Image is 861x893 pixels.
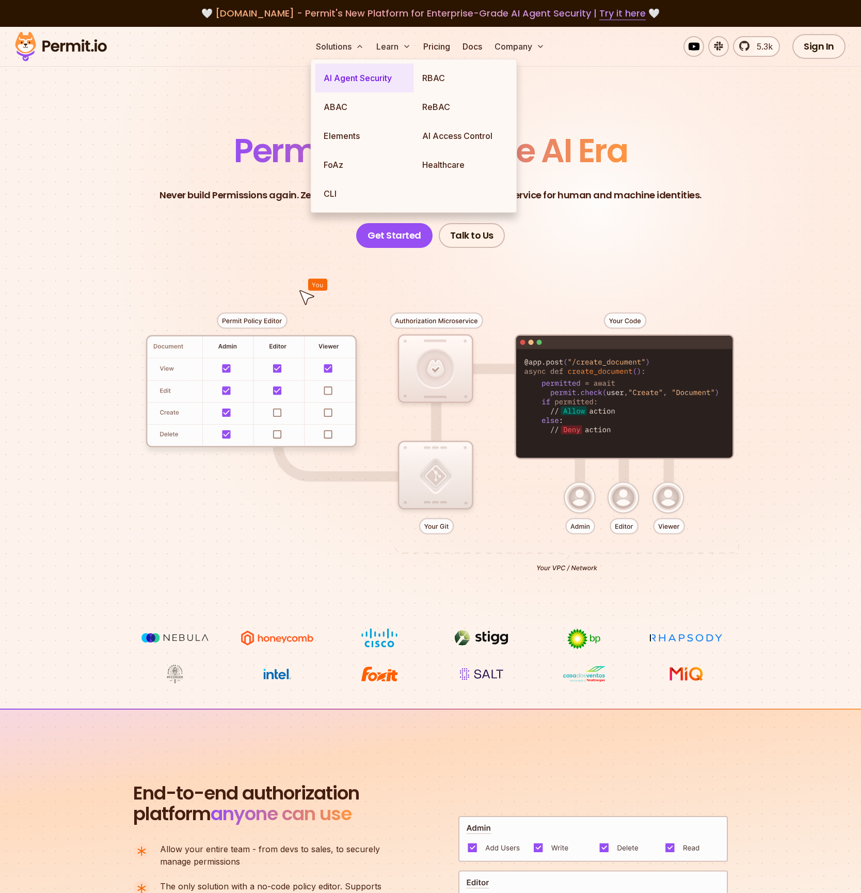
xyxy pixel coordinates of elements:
a: Sign In [792,34,846,59]
img: Permit logo [10,29,111,64]
img: bp [545,628,623,650]
a: Pricing [419,36,454,57]
p: manage permissions [160,843,380,868]
p: Never build Permissions again. Zero-latency fine-grained authorization as a service for human and... [160,188,701,202]
span: End-to-end authorization [133,783,359,804]
img: Casa dos Ventos [545,664,623,684]
a: ABAC [315,92,414,121]
a: Get Started [356,223,433,248]
img: Maricopa County Recorder\'s Office [136,664,214,684]
a: Elements [315,121,414,150]
button: Solutions [312,36,368,57]
a: Talk to Us [439,223,505,248]
button: Company [490,36,549,57]
span: Permissions for The AI Era [234,128,627,174]
img: Nebula [136,628,214,648]
img: MIQ [651,665,721,683]
img: Foxit [341,664,418,684]
h2: platform [133,783,359,824]
img: Honeycomb [238,628,316,648]
a: RBAC [414,64,513,92]
a: FoAz [315,150,414,179]
span: The only solution with a no-code policy editor. Supports [160,880,381,892]
img: Rhapsody Health [647,628,725,648]
button: Learn [372,36,415,57]
a: AI Access Control [414,121,513,150]
a: Try it here [599,7,646,20]
a: CLI [315,179,414,208]
a: ReBAC [414,92,513,121]
span: [DOMAIN_NAME] - Permit's New Platform for Enterprise-Grade AI Agent Security | [215,7,646,20]
a: Docs [458,36,486,57]
a: 5.3k [733,36,780,57]
div: 🤍 🤍 [25,6,836,21]
img: Cisco [341,628,418,648]
span: 5.3k [751,40,773,53]
span: Allow your entire team - from devs to sales, to securely [160,843,380,855]
a: AI Agent Security [315,64,414,92]
span: anyone can use [211,801,352,827]
img: Intel [238,664,316,684]
img: salt [443,664,520,684]
img: Stigg [443,628,520,648]
a: Healthcare [414,150,513,179]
